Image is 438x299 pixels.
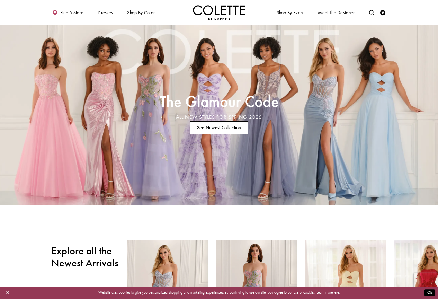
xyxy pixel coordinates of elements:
[38,289,400,296] p: Website uses cookies to give you personalized shopping and marketing experiences. By continuing t...
[193,5,245,20] a: Visit Home Page
[317,5,356,20] a: Meet the designer
[193,5,245,20] img: Colette by Daphne
[190,121,248,134] a: See Newest Collection The Glamour Code ALL NEW STYLES FOR SPRING 2026
[368,5,376,20] a: Toggle search
[96,5,114,20] span: Dresses
[333,290,339,295] a: here
[158,118,280,137] ul: Slider Links
[160,114,279,120] h4: ALL NEW STYLES FOR SPRING 2026
[424,290,435,296] button: Submit Dialog
[51,5,85,20] a: Find a store
[60,10,84,15] span: Find a store
[127,10,155,15] span: Shop by color
[275,5,305,20] span: Shop By Event
[160,94,279,109] h2: The Glamour Code
[98,10,113,15] span: Dresses
[318,10,355,15] span: Meet the designer
[3,288,12,298] button: Close Dialog
[379,5,387,20] a: Check Wishlist
[126,5,156,20] span: Shop by color
[277,10,304,15] span: Shop By Event
[51,245,119,269] h2: Explore all the Newest Arrivals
